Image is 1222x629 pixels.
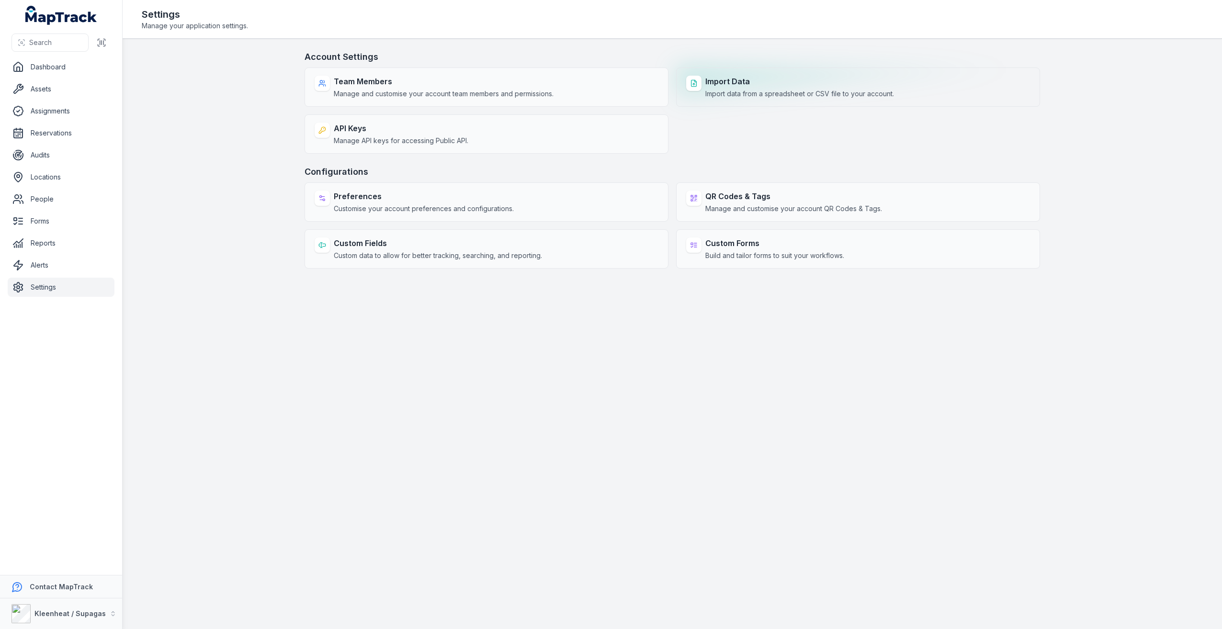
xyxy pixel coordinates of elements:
button: Search [11,34,89,52]
span: Manage API keys for accessing Public API. [334,136,468,146]
a: Audits [8,146,114,165]
strong: Contact MapTrack [30,583,93,591]
strong: QR Codes & Tags [705,191,882,202]
span: Build and tailor forms to suit your workflows. [705,251,844,260]
strong: Team Members [334,76,554,87]
a: Team MembersManage and customise your account team members and permissions. [305,67,668,107]
a: API KeysManage API keys for accessing Public API. [305,114,668,154]
a: People [8,190,114,209]
a: PreferencesCustomise your account preferences and configurations. [305,182,668,222]
strong: Custom Fields [334,237,542,249]
a: Assignments [8,101,114,121]
a: Import DataImport data from a spreadsheet or CSV file to your account. [676,67,1040,107]
strong: Import Data [705,76,894,87]
span: Customise your account preferences and configurations. [334,204,514,213]
h3: Account Settings [305,50,1040,64]
a: Locations [8,168,114,187]
span: Search [29,38,52,47]
span: Manage and customise your account team members and permissions. [334,89,554,99]
span: Import data from a spreadsheet or CSV file to your account. [705,89,894,99]
a: Dashboard [8,57,114,77]
strong: Preferences [334,191,514,202]
a: Alerts [8,256,114,275]
h2: Settings [142,8,248,21]
a: Assets [8,79,114,99]
a: Reservations [8,124,114,143]
strong: Kleenheat / Supagas [34,609,106,618]
h3: Configurations [305,165,1040,179]
a: QR Codes & TagsManage and customise your account QR Codes & Tags. [676,182,1040,222]
a: Reports [8,234,114,253]
a: MapTrack [25,6,97,25]
a: Forms [8,212,114,231]
strong: Custom Forms [705,237,844,249]
strong: API Keys [334,123,468,134]
span: Manage your application settings. [142,21,248,31]
span: Custom data to allow for better tracking, searching, and reporting. [334,251,542,260]
a: Settings [8,278,114,297]
span: Manage and customise your account QR Codes & Tags. [705,204,882,213]
a: Custom FormsBuild and tailor forms to suit your workflows. [676,229,1040,269]
a: Custom FieldsCustom data to allow for better tracking, searching, and reporting. [305,229,668,269]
